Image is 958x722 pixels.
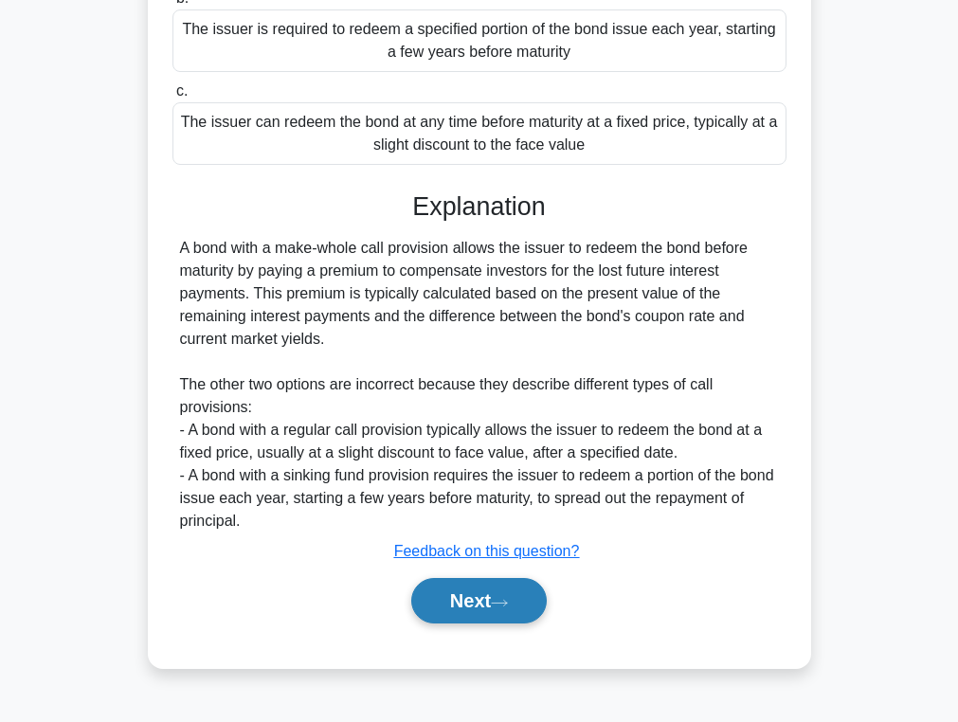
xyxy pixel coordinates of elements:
div: The issuer is required to redeem a specified portion of the bond issue each year, starting a few ... [172,9,786,72]
button: Next [411,578,547,623]
div: A bond with a make-whole call provision allows the issuer to redeem the bond before maturity by p... [180,237,779,532]
span: c. [176,82,188,99]
a: Feedback on this question? [394,543,580,559]
div: The issuer can redeem the bond at any time before maturity at a fixed price, typically at a sligh... [172,102,786,165]
h3: Explanation [184,191,775,222]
